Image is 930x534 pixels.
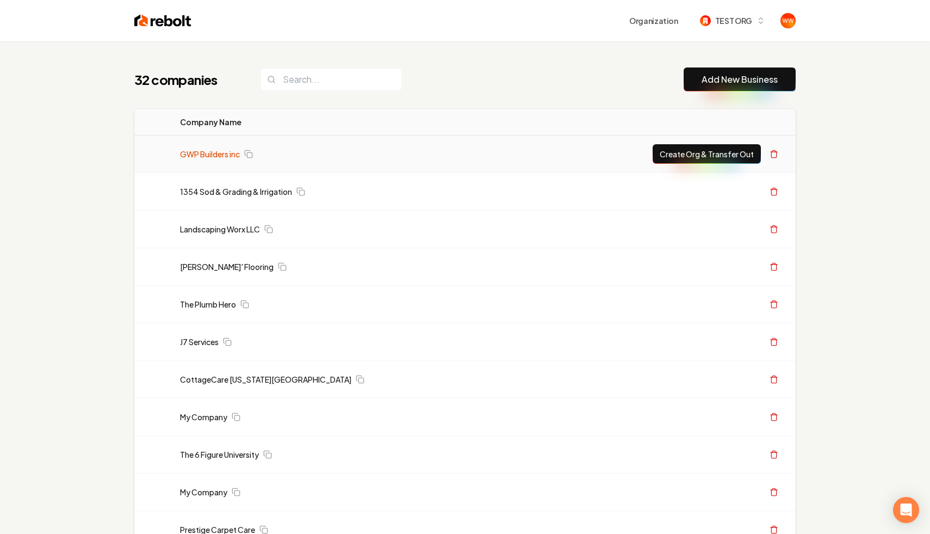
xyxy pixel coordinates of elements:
[134,71,239,88] h1: 32 companies
[700,15,711,26] img: TEST ORG
[180,449,259,460] a: The 6 Figure University
[180,149,240,159] a: GWP Builders inc
[893,497,919,523] div: Open Intercom Messenger
[653,144,761,164] button: Create Org & Transfer Out
[180,487,227,498] a: My Company
[180,186,292,197] a: 1354 Sod & Grading & Irrigation
[180,299,236,310] a: The Plumb Hero
[684,67,796,91] button: Add New Business
[780,13,796,28] img: Will Wallace
[180,336,219,347] a: J7 Services
[261,68,402,91] input: Search...
[780,13,796,28] button: Open user button
[134,13,191,28] img: Rebolt Logo
[180,374,351,385] a: CottageCare [US_STATE][GEOGRAPHIC_DATA]
[171,109,534,136] th: Company Name
[623,11,685,30] button: Organization
[180,412,227,422] a: My Company
[715,15,752,27] span: TEST ORG
[180,224,260,235] a: Landscaping Worx LLC
[702,73,778,86] a: Add New Business
[180,261,274,272] a: [PERSON_NAME]' Flooring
